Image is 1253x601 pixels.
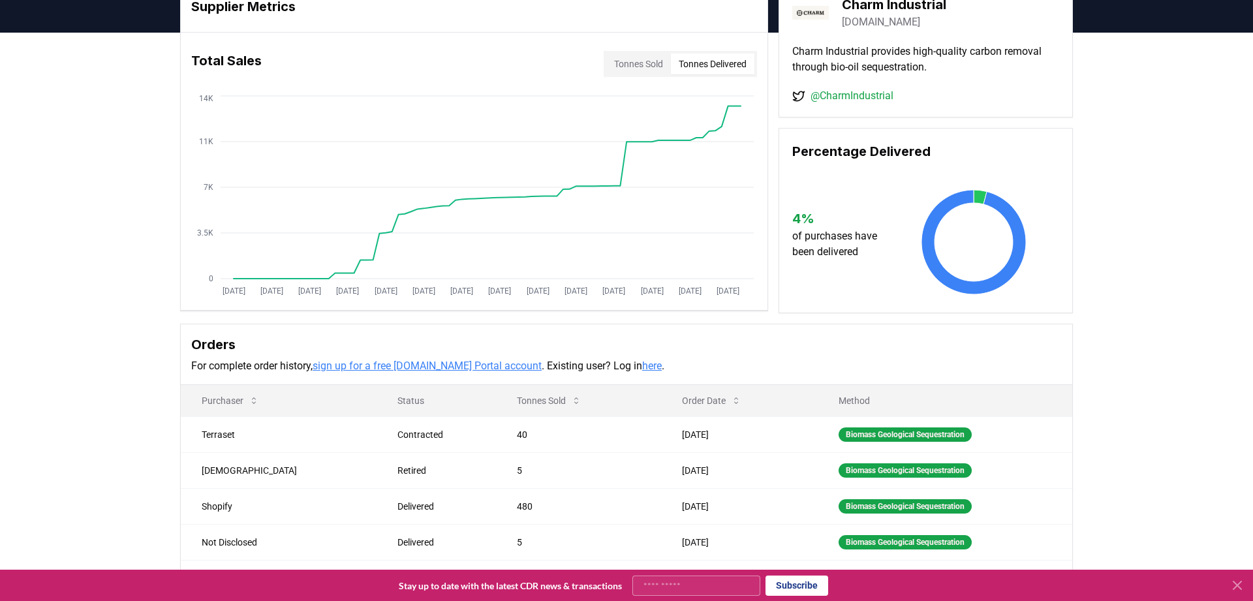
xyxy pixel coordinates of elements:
div: Retired [397,464,486,477]
tspan: [DATE] [527,286,549,296]
div: Biomass Geological Sequestration [839,463,972,478]
tspan: [DATE] [260,286,283,296]
tspan: [DATE] [450,286,473,296]
button: Purchaser [191,388,270,414]
tspan: [DATE] [717,286,739,296]
td: Stripe [181,560,377,596]
button: Tonnes Sold [606,54,671,74]
p: Method [828,394,1062,407]
h3: 4 % [792,209,889,228]
td: 5 [496,524,660,560]
p: of purchases have been delivered [792,228,889,260]
a: here [642,360,662,372]
h3: Percentage Delivered [792,142,1059,161]
a: [DOMAIN_NAME] [842,14,920,30]
tspan: [DATE] [223,286,245,296]
button: Order Date [672,388,752,414]
div: Biomass Geological Sequestration [839,535,972,549]
tspan: 7K [204,183,213,192]
td: [DATE] [661,524,818,560]
tspan: [DATE] [679,286,702,296]
tspan: [DATE] [412,286,435,296]
h3: Total Sales [191,51,262,77]
tspan: 11K [199,137,213,146]
tspan: 3.5K [197,228,213,238]
button: Tonnes Sold [506,388,592,414]
td: 480 [496,560,660,596]
div: Contracted [397,428,486,441]
button: Tonnes Delivered [671,54,754,74]
tspan: [DATE] [565,286,587,296]
td: 480 [496,488,660,524]
td: 40 [496,416,660,452]
p: For complete order history, . Existing user? Log in . [191,358,1062,374]
td: Shopify [181,488,377,524]
tspan: [DATE] [488,286,511,296]
tspan: [DATE] [375,286,397,296]
tspan: [DATE] [298,286,321,296]
tspan: 14K [199,94,213,103]
tspan: [DATE] [602,286,625,296]
td: Terraset [181,416,377,452]
div: Delivered [397,500,486,513]
td: 5 [496,452,660,488]
td: [DATE] [661,488,818,524]
tspan: 0 [209,274,213,283]
td: [DATE] [661,560,818,596]
a: @CharmIndustrial [811,88,893,104]
tspan: [DATE] [641,286,664,296]
td: [DATE] [661,452,818,488]
td: [DATE] [661,416,818,452]
td: Not Disclosed [181,524,377,560]
h3: Orders [191,335,1062,354]
div: Delivered [397,536,486,549]
div: Biomass Geological Sequestration [839,499,972,514]
p: Status [387,394,486,407]
td: [DEMOGRAPHIC_DATA] [181,452,377,488]
tspan: [DATE] [336,286,359,296]
div: Biomass Geological Sequestration [839,427,972,442]
p: Charm Industrial provides high-quality carbon removal through bio-oil sequestration. [792,44,1059,75]
a: sign up for a free [DOMAIN_NAME] Portal account [313,360,542,372]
